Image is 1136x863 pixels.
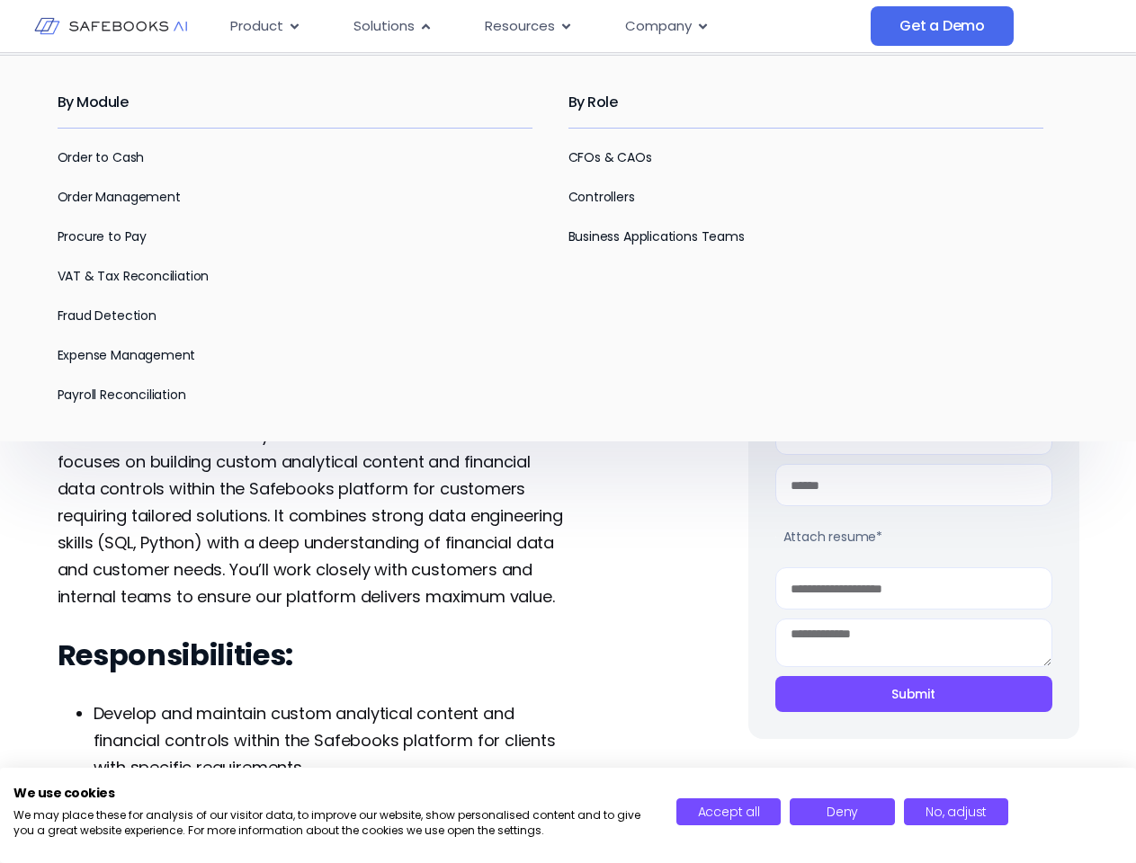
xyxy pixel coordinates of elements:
h2: By Role [568,77,1043,128]
a: Get a Demo [871,6,1014,46]
span: Company [625,16,692,37]
span: Product [230,16,283,37]
span: No, adjust [926,803,987,821]
a: Business Applications Teams [568,227,745,245]
form: Careers Form [775,310,1052,721]
h2: We use cookies [13,785,649,801]
span: Accept all [698,803,760,821]
div: Menu Toggle [216,9,871,44]
span: Get a Demo [899,17,985,35]
a: Expense Management [58,346,196,364]
a: Procure to Pay [58,227,147,245]
p: We may place these for analysis of our visitor data, to improve our website, show personalised co... [13,808,649,839]
span: Deny [827,803,858,821]
button: Deny all cookies [790,798,895,825]
h3: Responsibilities: [58,637,566,673]
span: Submit [891,685,935,703]
a: Fraud Detection [58,307,157,325]
a: Payroll Reconciliation [58,386,186,404]
span: Solutions [353,16,415,37]
a: Order to Cash [58,148,145,166]
a: CFOs & CAOs [568,148,652,166]
h2: By Module [58,77,532,128]
span: Develop and maintain custom analytical content and financial controls within the Safebooks platfo... [94,702,556,778]
nav: Menu [216,9,871,44]
a: Order Management [58,188,181,206]
a: VAT & Tax Reconciliation [58,267,210,285]
button: Submit [775,676,1052,712]
button: Accept all cookies [676,798,782,825]
a: Controllers [568,188,635,206]
button: Adjust cookie preferences [904,798,1009,825]
span: Resources [485,16,555,37]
